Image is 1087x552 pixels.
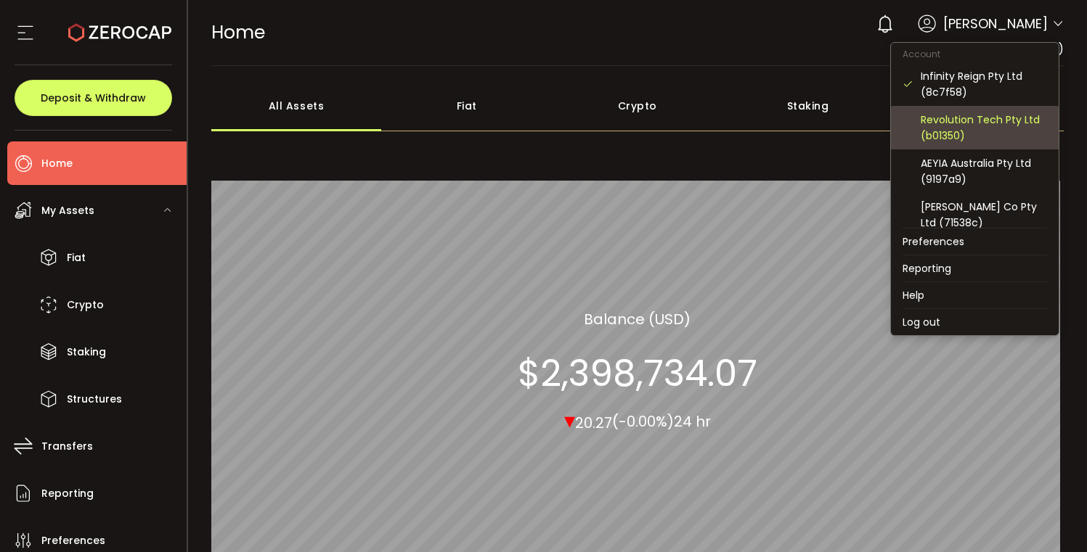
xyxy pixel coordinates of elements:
span: Structures [67,389,122,410]
span: Account [891,48,952,60]
button: Deposit & Withdraw [15,80,172,116]
li: Log out [891,309,1059,335]
div: Crypto [552,81,722,131]
span: 20.27 [575,412,612,432]
span: Deposit & Withdraw [41,93,146,103]
section: $2,398,734.07 [518,351,757,395]
div: Revolution Tech Pty Ltd (b01350) [921,112,1047,144]
span: Crypto [67,294,104,316]
div: AEYIA Australia Pty Ltd (9197a9) [921,155,1047,187]
span: Transfers [41,436,93,457]
li: Reporting [891,255,1059,281]
span: Reporting [41,483,94,504]
span: Home [211,20,265,45]
span: Home [41,153,73,174]
iframe: Chat Widget [1014,482,1087,552]
div: Staking [722,81,893,131]
div: Fiat [381,81,552,131]
li: Help [891,282,1059,308]
span: [PERSON_NAME] [943,14,1048,33]
span: 24 hr [674,411,711,432]
span: Fiat [67,247,86,268]
section: Balance (USD) [584,308,691,329]
div: Infinity Reign Pty Ltd (8c7f58) [921,68,1047,100]
span: My Assets [41,200,94,221]
div: All Assets [211,81,382,131]
span: Infinity Reign Pty Ltd (8c7f58) [895,41,1064,57]
span: Staking [67,342,106,363]
div: [PERSON_NAME] Co Pty Ltd (71538c) [921,199,1047,231]
span: ▾ [564,404,575,435]
span: Preferences [41,530,105,551]
span: (-0.00%) [612,411,674,432]
li: Preferences [891,228,1059,255]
